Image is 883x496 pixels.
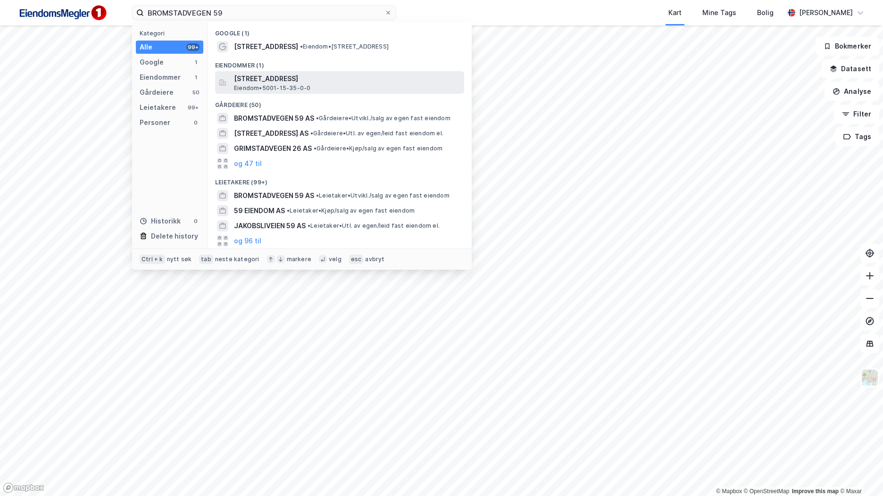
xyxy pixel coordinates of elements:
span: [STREET_ADDRESS] AS [234,128,308,139]
button: Filter [834,105,879,124]
span: • [300,43,303,50]
div: avbryt [365,256,384,263]
span: • [310,130,313,137]
a: OpenStreetMap [744,488,790,495]
span: • [287,207,290,214]
span: Gårdeiere • Utvikl./salg av egen fast eiendom [316,115,450,122]
div: Kart [668,7,682,18]
img: F4PB6Px+NJ5v8B7XTbfpPpyloAAAAASUVORK5CYII= [15,2,109,24]
span: GRIMSTADVEGEN 26 AS [234,143,312,154]
div: Personer [140,117,170,128]
div: markere [287,256,311,263]
span: Eiendom • 5001-15-35-0-0 [234,84,310,92]
div: 0 [192,217,200,225]
img: Z [861,369,879,387]
span: Leietaker • Kjøp/salg av egen fast eiendom [287,207,415,215]
div: Gårdeiere (50) [208,94,472,111]
div: Delete history [151,231,198,242]
div: Kontrollprogram for chat [836,451,883,496]
div: 1 [192,58,200,66]
span: BROMSTADVEGEN 59 AS [234,113,314,124]
div: Kategori [140,30,203,37]
button: og 47 til [234,158,262,169]
div: Bolig [757,7,774,18]
div: Google [140,57,164,68]
span: [STREET_ADDRESS] [234,41,298,52]
button: Tags [835,127,879,146]
a: Mapbox homepage [3,482,44,493]
div: Alle [140,41,152,53]
div: neste kategori [215,256,259,263]
span: • [314,145,317,152]
button: Datasett [822,59,879,78]
div: Historikk [140,215,181,227]
div: Mine Tags [702,7,736,18]
div: Eiendommer [140,72,181,83]
button: Analyse [825,82,879,101]
span: JAKOBSLIVEIEN 59 AS [234,220,306,231]
div: Gårdeiere [140,87,174,98]
span: BROMSTADVEGEN 59 AS [234,190,314,201]
span: • [316,192,319,199]
div: tab [199,255,213,264]
div: Leietakere [140,102,176,113]
div: 50 [192,89,200,96]
span: Eiendom • [STREET_ADDRESS] [300,43,389,50]
div: velg [329,256,342,263]
div: nytt søk [167,256,192,263]
div: 0 [192,119,200,126]
span: 59 EIENDOM AS [234,205,285,216]
span: Leietaker • Utvikl./salg av egen fast eiendom [316,192,450,199]
button: og 96 til [234,235,261,247]
span: Leietaker • Utl. av egen/leid fast eiendom el. [308,222,440,230]
span: [STREET_ADDRESS] [234,73,460,84]
iframe: Chat Widget [836,451,883,496]
a: Improve this map [792,488,839,495]
button: Bokmerker [816,37,879,56]
div: Ctrl + k [140,255,165,264]
div: Leietakere (99+) [208,171,472,188]
span: • [316,115,319,122]
div: esc [349,255,364,264]
div: Eiendommer (1) [208,54,472,71]
span: Gårdeiere • Utl. av egen/leid fast eiendom el. [310,130,443,137]
div: [PERSON_NAME] [799,7,853,18]
a: Mapbox [716,488,742,495]
div: 99+ [186,43,200,51]
input: Søk på adresse, matrikkel, gårdeiere, leietakere eller personer [144,6,384,20]
span: • [308,222,310,229]
span: Gårdeiere • Kjøp/salg av egen fast eiendom [314,145,442,152]
div: Google (1) [208,22,472,39]
div: 99+ [186,104,200,111]
div: 1 [192,74,200,81]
